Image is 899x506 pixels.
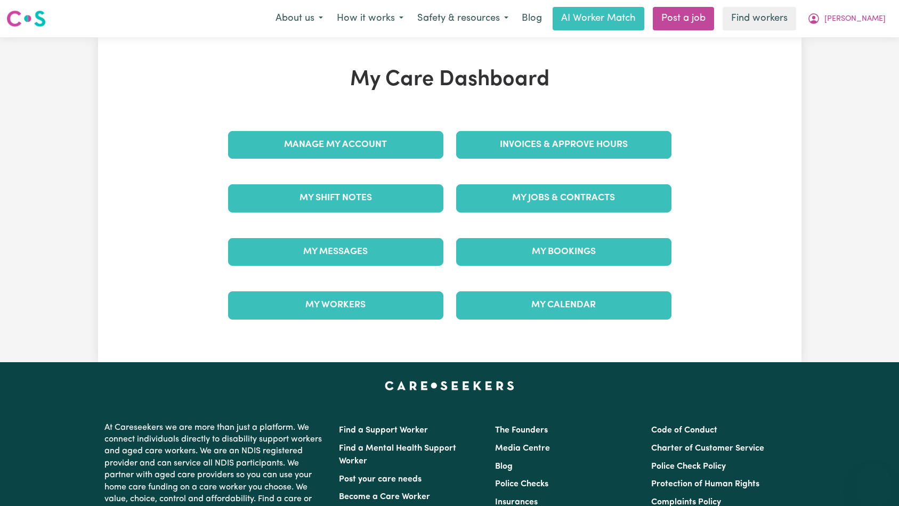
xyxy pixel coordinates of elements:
[339,444,456,466] a: Find a Mental Health Support Worker
[651,444,764,453] a: Charter of Customer Service
[228,131,443,159] a: Manage My Account
[269,7,330,30] button: About us
[651,426,717,435] a: Code of Conduct
[228,238,443,266] a: My Messages
[339,475,422,484] a: Post your care needs
[495,426,548,435] a: The Founders
[385,381,514,390] a: Careseekers home page
[723,7,796,30] a: Find workers
[330,7,410,30] button: How it works
[339,493,430,501] a: Become a Care Worker
[456,291,671,319] a: My Calendar
[653,7,714,30] a: Post a job
[495,444,550,453] a: Media Centre
[6,9,46,28] img: Careseekers logo
[456,131,671,159] a: Invoices & Approve Hours
[495,462,513,471] a: Blog
[339,426,428,435] a: Find a Support Worker
[651,462,726,471] a: Police Check Policy
[651,480,759,488] a: Protection of Human Rights
[856,463,890,497] iframe: Button to launch messaging window
[228,291,443,319] a: My Workers
[456,238,671,266] a: My Bookings
[410,7,515,30] button: Safety & resources
[824,13,886,25] span: [PERSON_NAME]
[456,184,671,212] a: My Jobs & Contracts
[800,7,893,30] button: My Account
[222,67,678,93] h1: My Care Dashboard
[553,7,644,30] a: AI Worker Match
[6,6,46,31] a: Careseekers logo
[495,480,548,488] a: Police Checks
[515,7,548,30] a: Blog
[228,184,443,212] a: My Shift Notes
